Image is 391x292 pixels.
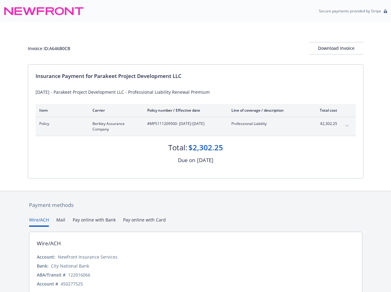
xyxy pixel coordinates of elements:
div: 450277525 [61,281,83,287]
span: Professional Liability [231,121,304,127]
span: Berkley Assurance Company [92,121,137,132]
div: Insurance Payment for Parakeet Project Development LLC [36,72,356,80]
button: Mail [56,217,65,227]
div: Bank: [37,263,49,269]
span: $2,302.25 [314,121,337,127]
div: Due on [178,156,195,164]
div: City National Bank [51,263,89,269]
button: Pay online with Bank [73,217,116,227]
div: Wire/ACH [37,239,61,247]
span: #MPS111209500 - [DATE]-[DATE] [147,121,221,127]
div: ABA/Transit # [37,272,66,278]
button: Download Invoice [309,42,363,54]
button: Wire/ACH [29,217,49,227]
div: Total cost [314,108,337,113]
p: Secure payments provided by Stripe [319,8,381,14]
div: Line of coverage / description [231,108,304,113]
div: Carrier [92,108,137,113]
div: Newfront Insurance Services [58,254,118,260]
span: Policy [39,121,83,127]
button: expand content [342,121,352,131]
div: $2,302.25 [188,142,223,153]
div: Total: [168,142,187,153]
div: Account: [37,254,55,260]
div: [DATE] [197,156,213,164]
button: Pay online with Card [123,217,166,227]
div: Item [39,108,83,113]
div: Policy number / Effective date [147,108,221,113]
div: [DATE] - Parakeet Project Development LLC - Professional Liability Renewal Premium [36,89,356,95]
div: Account # [37,281,58,287]
div: 122016066 [68,272,90,278]
div: Invoice ID: A646B0CB [28,45,70,52]
div: PolicyBerkley Assurance Company#MPS111209500- [DATE]-[DATE]Professional Liability$2,302.25expand ... [36,117,356,136]
div: Payment methods [29,201,362,209]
